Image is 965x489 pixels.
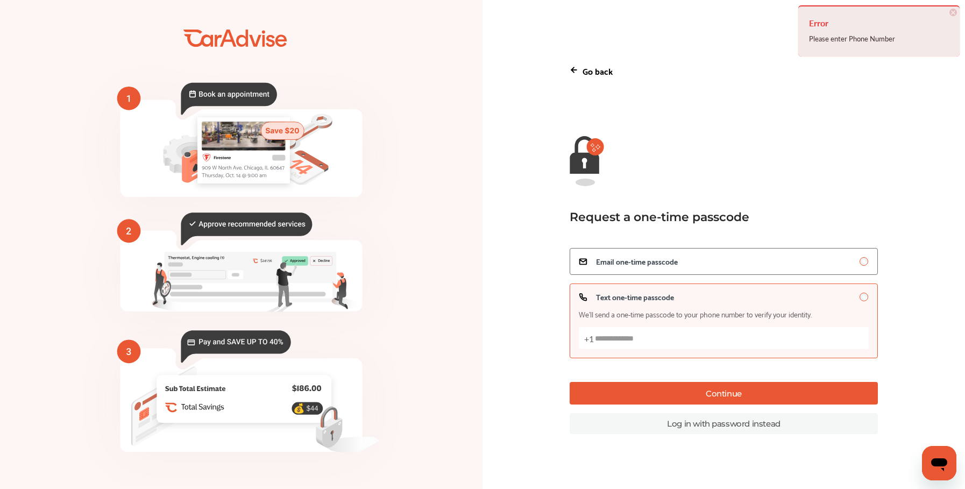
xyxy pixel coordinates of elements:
span: × [949,9,957,16]
button: Continue [570,382,878,405]
img: icon_phone.e7b63c2d.svg [579,293,587,301]
input: Email one-time passcode [860,257,868,266]
img: icon_email.a11c3263.svg [579,257,587,266]
input: Text one-time passcodeWe’ll send a one-time passcode to your phone number to verify your identity.+1 [860,293,868,301]
h4: Error [809,15,949,32]
span: We’ll send a one-time passcode to your phone number to verify your identity. [579,310,812,318]
p: Go back [583,63,613,78]
a: Log in with password instead [570,413,878,434]
iframe: Button to launch messaging window [922,446,956,480]
div: Please enter Phone Number [809,32,949,46]
img: magic-link-lock-error.9d88b03f.svg [570,136,604,186]
span: Email one-time passcode [596,257,678,266]
span: Text one-time passcode [596,293,674,301]
text: 💰 [293,402,305,414]
input: Text one-time passcodeWe’ll send a one-time passcode to your phone number to verify your identity.+1 [579,327,869,349]
div: Request a one-time passcode [570,210,863,224]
